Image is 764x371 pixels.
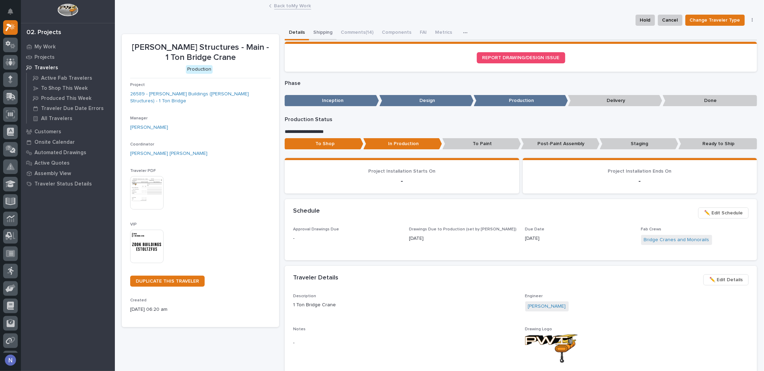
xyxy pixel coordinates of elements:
span: Project [130,83,145,87]
a: Traveler Due Date Errors [27,103,115,113]
p: Projects [34,54,55,61]
a: Produced This Week [27,93,115,103]
p: Design [379,95,474,106]
div: Notifications [9,8,18,19]
a: Active Quotes [21,158,115,168]
a: All Travelers [27,113,115,123]
span: Project Installation Starts On [368,169,435,174]
p: Travelers [34,65,58,71]
h2: Traveler Details [293,274,338,282]
span: Description [293,294,316,298]
p: - [293,177,511,185]
p: Inception [285,95,379,106]
p: All Travelers [41,116,72,122]
p: - [293,339,517,347]
p: To Paint [442,138,521,150]
p: - [293,235,401,242]
a: 26589 - [PERSON_NAME] Buildings ([PERSON_NAME] Structures) - 1 Ton Bridge [130,90,271,105]
p: Post-Paint Assembly [521,138,600,150]
p: Phase [285,80,757,87]
div: Production [186,65,213,74]
button: Cancel [658,15,683,26]
span: Approval Drawings Due [293,227,339,231]
a: Customers [21,126,115,137]
a: Travelers [21,62,115,73]
button: Hold [636,15,655,26]
p: My Work [34,44,56,50]
p: [DATE] 06:20 am [130,306,271,313]
button: Details [285,26,309,40]
p: Delivery [568,95,662,106]
p: [DATE] [409,235,517,242]
button: Change Traveler Type [685,15,745,26]
button: Metrics [431,26,456,40]
button: FAI [416,26,431,40]
a: DUPLICATE THIS TRAVELER [130,276,205,287]
button: Comments (14) [337,26,378,40]
a: My Work [21,41,115,52]
p: Customers [34,129,61,135]
p: Traveler Status Details [34,181,92,187]
span: Project Installation Ends On [608,169,672,174]
p: [DATE] [525,235,633,242]
span: VIP [130,222,137,227]
span: Traveler PDF [130,169,156,173]
span: Fab Crews [641,227,662,231]
a: Back toMy Work [274,1,311,9]
button: users-avatar [3,353,18,368]
span: Hold [640,16,651,24]
p: Produced This Week [41,95,92,102]
button: Notifications [3,4,18,19]
p: To Shop This Week [41,85,88,92]
p: Production Status [285,116,757,123]
a: Assembly View [21,168,115,179]
span: Created [130,298,147,302]
button: Shipping [309,26,337,40]
span: Notes [293,327,306,331]
a: [PERSON_NAME] [528,303,566,310]
span: REPORT DRAWING/DESIGN ISSUE [482,55,560,60]
a: [PERSON_NAME] [PERSON_NAME] [130,150,207,157]
a: Bridge Cranes and Monorails [644,236,709,244]
a: Active Fab Travelers [27,73,115,83]
p: Production [474,95,568,106]
p: Active Fab Travelers [41,75,92,81]
p: In Production [363,138,442,150]
button: ✏️ Edit Schedule [698,207,749,219]
p: 1 Ton Bridge Crane [293,301,517,309]
p: To Shop [285,138,363,150]
p: Onsite Calendar [34,139,75,145]
span: ✏️ Edit Details [709,276,743,284]
p: Ready to Ship [678,138,757,150]
p: - [531,177,749,185]
a: REPORT DRAWING/DESIGN ISSUE [477,52,565,63]
span: Change Traveler Type [690,16,740,24]
h2: Schedule [293,207,320,215]
span: Coordinator [130,142,154,147]
p: Active Quotes [34,160,70,166]
p: [PERSON_NAME] Structures - Main - 1 Ton Bridge Crane [130,42,271,63]
p: Automated Drawings [34,150,86,156]
span: ✏️ Edit Schedule [704,209,743,217]
a: Traveler Status Details [21,179,115,189]
a: To Shop This Week [27,83,115,93]
img: Workspace Logo [57,3,78,16]
a: Onsite Calendar [21,137,115,147]
p: Done [663,95,757,106]
button: ✏️ Edit Details [703,274,749,285]
span: Engineer [525,294,543,298]
div: 02. Projects [26,29,61,37]
p: Traveler Due Date Errors [41,105,104,112]
span: Manager [130,116,148,120]
p: Staging [600,138,678,150]
span: Due Date [525,227,545,231]
img: -1GIOFv0H5BUmgPlRaZ6VM-u96nPvYiOAPcSGP4Z6ZY [525,334,577,363]
a: [PERSON_NAME] [130,124,168,131]
span: Drawing Logo [525,327,552,331]
p: Assembly View [34,171,71,177]
button: Components [378,26,416,40]
span: DUPLICATE THIS TRAVELER [136,279,199,284]
a: Projects [21,52,115,62]
span: Cancel [662,16,678,24]
span: Drawings Due to Production (set by [PERSON_NAME]) [409,227,517,231]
